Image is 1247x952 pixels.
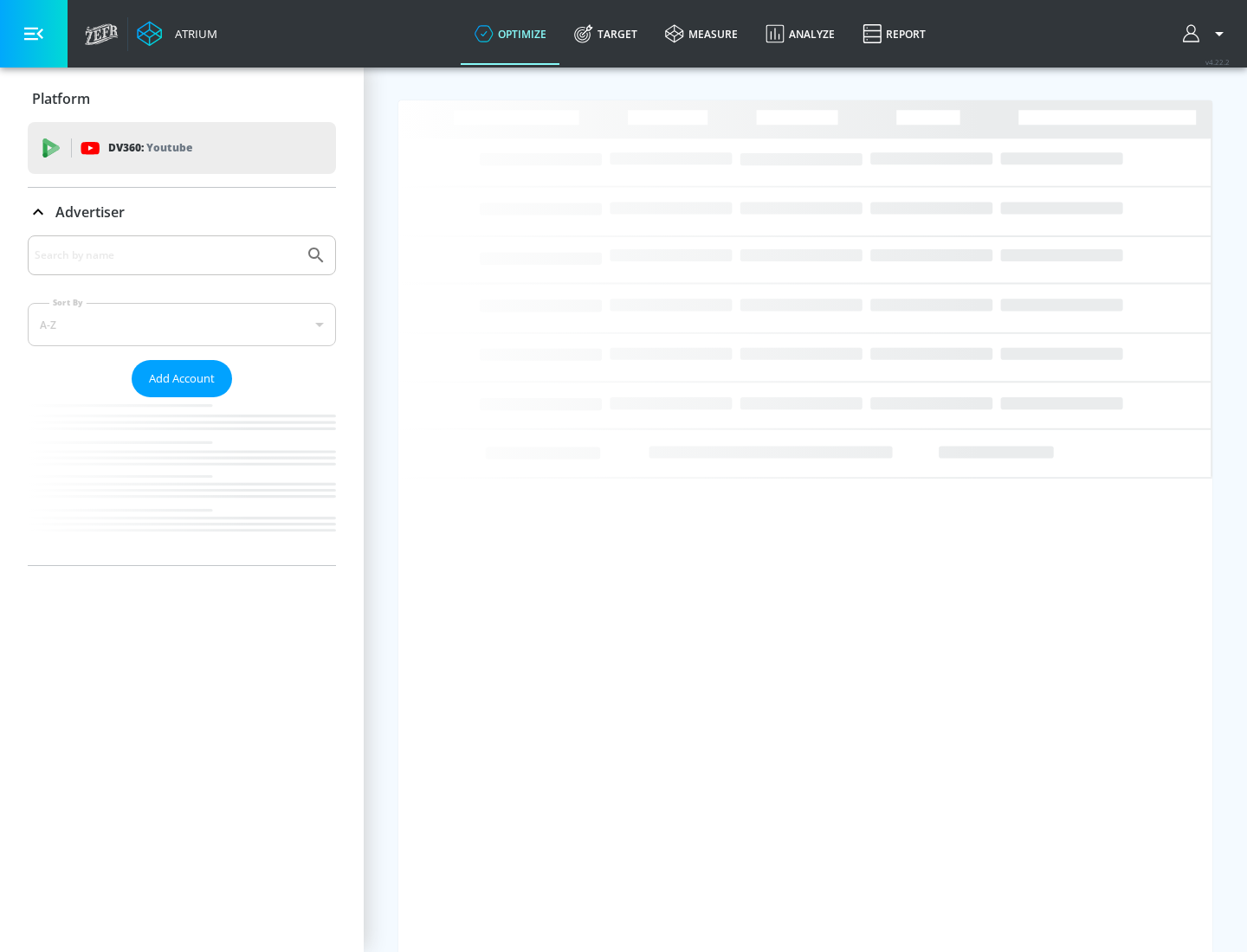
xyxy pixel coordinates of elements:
[28,74,336,123] div: Platform
[32,89,90,108] p: Platform
[28,188,336,236] div: Advertiser
[1205,57,1230,67] span: v 4.22.2
[149,369,215,389] span: Add Account
[651,3,752,65] a: measure
[35,244,297,267] input: Search by name
[28,303,336,346] div: A-Z
[849,3,940,65] a: Report
[132,360,232,397] button: Add Account
[168,26,217,42] div: Atrium
[49,297,87,308] label: Sort By
[55,203,125,222] p: Advertiser
[108,138,192,158] p: DV360:
[146,138,192,157] p: Youtube
[752,3,849,65] a: Analyze
[28,397,336,565] nav: list of Advertiser
[560,3,651,65] a: Target
[28,235,336,565] div: Advertiser
[28,122,336,174] div: DV360: Youtube
[137,21,217,47] a: Atrium
[461,3,560,65] a: optimize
